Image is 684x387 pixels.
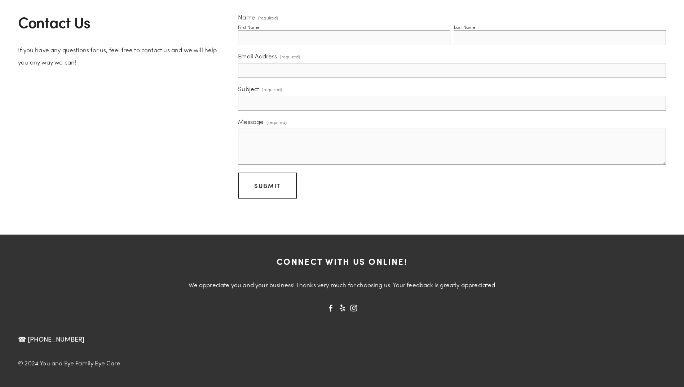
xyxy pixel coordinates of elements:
h2: Contact Us [18,13,226,31]
strong: Connect with us online! [277,255,407,267]
a: Instagram [350,304,357,312]
p: © 2024 You and Eye Family Eye Care [18,357,336,369]
span: Subject [238,85,259,93]
div: First Name [238,24,260,30]
span: (required) [258,15,278,20]
span: (required) [262,84,282,94]
a: ☎ [PHONE_NUMBER] [18,336,91,342]
span: (required) [266,117,287,127]
span: (required) [280,52,300,62]
a: Yelp [339,304,346,312]
span: Message [238,117,264,125]
span: Email Address [238,52,277,60]
span: Submit [254,181,281,190]
p: If you have any questions for us, feel free to contact us and we will help you any way we can! [18,44,226,68]
div: Last Name [454,24,476,30]
a: You and Eye Family Eye Care [327,304,334,312]
p: We appreciate you and your business! Thanks very much for choosing us. Your feedback is greatly a... [145,279,539,291]
button: SubmitSubmit [238,173,296,199]
span: Name [238,13,255,21]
